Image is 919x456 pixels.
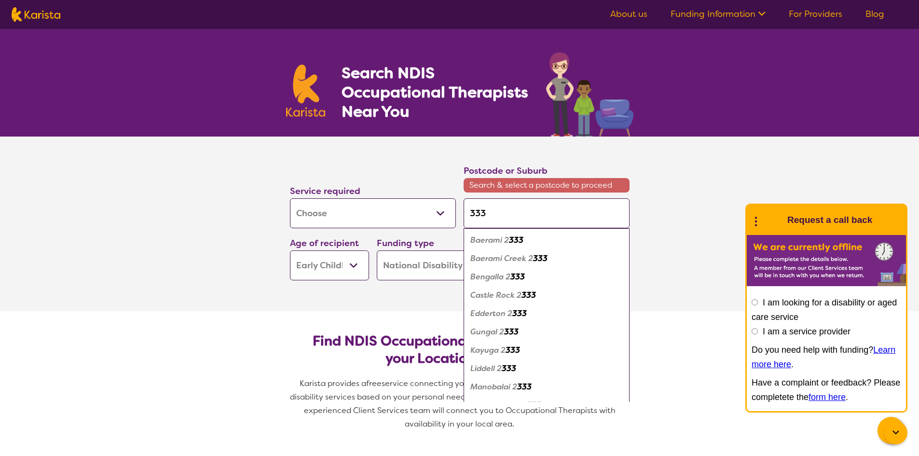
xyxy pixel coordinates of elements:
div: Castle Rock 2333 [468,286,625,304]
div: Edderton 2333 [468,304,625,323]
label: Age of recipient [290,237,359,249]
div: Gungal 2333 [468,323,625,341]
p: Have a complaint or feedback? Please completete the . [752,375,901,404]
em: Manobalai 2 [470,382,517,392]
em: 333 [509,235,523,245]
label: Service required [290,185,360,197]
em: Liddell 2 [470,363,502,373]
span: service connecting you with Occupational Therapists and other disability services based on your p... [290,378,631,429]
h1: Search NDIS Occupational Therapists Near You [342,63,529,121]
a: Blog [865,8,884,20]
em: Baerami 2 [470,235,509,245]
div: Bengalla 2333 [468,268,625,286]
img: Karista logo [286,65,326,117]
img: Karista [762,210,782,230]
label: I am a service provider [763,327,850,336]
p: Do you need help with funding? . [752,343,901,372]
h1: Request a call back [787,213,872,227]
em: 333 [517,382,532,392]
em: 333 [533,253,548,263]
button: Channel Menu [878,417,905,444]
h2: Find NDIS Occupational Therapists based on your Location & Needs [298,332,622,367]
em: Castle Rock 2 [470,290,521,300]
em: Gungal 2 [470,327,504,337]
em: Baerami Creek 2 [470,253,533,263]
em: 333 [502,363,516,373]
img: Karista offline chat form to request call back [747,235,906,286]
div: Liddell 2333 [468,359,625,378]
img: occupational-therapy [546,52,633,137]
label: I am looking for a disability or aged care service [752,298,897,322]
em: 333 [510,272,525,282]
em: 333 [527,400,541,410]
em: Mccullys Gap 2 [470,400,527,410]
a: About us [610,8,647,20]
div: Kayuga 2333 [468,341,625,359]
em: 333 [504,327,519,337]
span: Karista provides a [300,378,366,388]
em: Kayuga 2 [470,345,506,355]
div: Manobalai 2333 [468,378,625,396]
span: Search & select a postcode to proceed [464,178,630,193]
a: form here [809,392,846,402]
em: 333 [512,308,527,318]
span: free [366,378,382,388]
label: Funding type [377,237,434,249]
div: Baerami 2333 [468,231,625,249]
div: Baerami Creek 2333 [468,249,625,268]
input: Type [464,198,630,228]
em: 333 [521,290,536,300]
label: Postcode or Suburb [464,165,548,177]
em: 333 [506,345,520,355]
em: Edderton 2 [470,308,512,318]
em: Bengalla 2 [470,272,510,282]
div: Mccullys Gap 2333 [468,396,625,415]
a: Funding Information [671,8,766,20]
img: Karista logo [12,7,60,22]
a: For Providers [789,8,842,20]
